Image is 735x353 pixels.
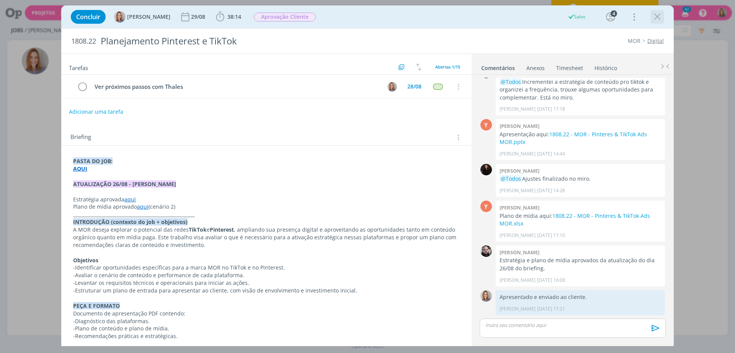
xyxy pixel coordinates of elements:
[76,14,100,20] span: Concluir
[556,61,583,72] a: Timesheet
[137,203,149,210] a: aqui
[71,10,106,24] button: Concluir
[387,82,397,92] img: A
[114,11,170,23] button: A[PERSON_NAME]
[611,10,617,17] div: 4
[73,165,87,172] a: AQUI
[500,106,536,113] p: [PERSON_NAME]
[500,150,536,157] p: [PERSON_NAME]
[73,211,195,218] strong: _____________________________________________________
[189,226,207,233] strong: TikTok
[500,212,661,228] p: Plano de mídia aqui:
[73,332,460,340] p: -Recomendações práticas e estratégicas.
[73,325,460,332] p: -Plano de conteúdo e plano de mídia.
[500,78,661,101] p: Incrementei a estratégia de conteúdo pro tiktok e organizei a frequência, trouxe algumas oportuni...
[73,317,460,325] p: -Diagnóstico das plataformas.
[71,37,96,46] span: 1808.22
[501,175,521,182] span: @Todos
[91,82,380,92] div: Ver próximos passos com Thales
[480,290,492,302] img: A
[191,14,207,20] div: 29/08
[254,13,316,21] span: Aprovação Cliente
[481,61,515,72] a: Comentários
[628,37,640,44] a: MOR
[73,279,460,287] p: -Levantar os requisitos técnicos e operacionais para iniciar as ações.
[500,277,536,284] p: [PERSON_NAME]
[124,196,136,203] a: aqui
[435,64,460,70] span: Abertas 1/15
[98,32,414,51] div: Planejamento Pinterest e TikTok
[73,257,98,264] strong: Objetivos
[501,78,521,85] span: @Todos
[604,11,617,23] button: 4
[114,11,126,23] img: A
[210,226,234,233] strong: Pinterest
[480,164,492,175] img: S
[73,287,460,294] p: -Estruturar um plano de entrada para apresentar ao cliente, com visão de envolvimento e investime...
[500,257,661,272] p: Estratégia e plano de mídia aprovados da atualização do dia 26/08 do briefing.
[69,105,124,119] button: Adicionar uma tarefa
[537,106,565,113] span: [DATE] 17:18
[61,5,674,346] div: dialog
[500,175,661,183] p: Ajustes finalizado no miro.
[500,131,661,146] p: Apresentação aqui:
[70,132,91,142] span: Briefing
[73,157,113,165] strong: PASTA DO JOB:
[416,64,421,70] img: arrow-down-up.svg
[407,84,421,89] div: 28/08
[500,212,650,227] a: 1808.22 - MOR - Pinteres & TikTok Ads MOR.xlsx
[594,61,617,72] a: Histórico
[73,264,460,271] p: -Identificar oportunidades específicas para a marca MOR no TikTok e no Pinterest.
[253,12,316,22] button: Aprovação Cliente
[227,13,241,20] span: 38:14
[69,62,88,72] span: Tarefas
[73,218,188,226] strong: INTRODUÇÃO (contexto do job + objetivos)
[500,204,539,211] b: [PERSON_NAME]
[647,37,664,44] a: Digital
[73,271,460,279] p: -Avaliar o cenário de conteúdo e performance de cada plataforma.
[537,232,565,239] span: [DATE] 17:10
[127,14,170,20] span: [PERSON_NAME]
[386,81,398,92] button: A
[537,306,565,312] span: [DATE] 17:21
[480,119,492,131] div: Y
[214,11,243,23] button: 38:14
[500,167,539,174] b: [PERSON_NAME]
[500,293,661,301] p: Apresentado e enviado ao cliente.
[73,310,460,317] p: Documento de apresentação PDF contendo:
[500,232,536,239] p: [PERSON_NAME]
[480,245,492,257] img: G
[500,306,536,312] p: [PERSON_NAME]
[73,196,460,203] p: Estratégia aprovada
[73,180,176,188] strong: ATUALIZAÇÃO 26/08 - [PERSON_NAME]
[500,187,536,194] p: [PERSON_NAME]
[73,302,120,309] strong: PEÇA E FORMATO
[500,249,539,256] b: [PERSON_NAME]
[537,187,565,194] span: [DATE] 14:28
[567,13,585,20] div: Salvo
[73,203,460,211] p: Plano de mídia aprovado (cenário 2)
[73,340,460,348] p: -Cenários de investimento (mínimo e ideal)
[500,131,647,145] a: 1808.22 - MOR - Pinteres & TikTok Ads MOR.pptx
[480,201,492,212] div: Y
[526,64,545,72] div: Anexos
[73,226,460,249] p: A MOR deseja explorar o potencial das redes e , ampliando sua presença digital e aproveitando as ...
[537,150,565,157] span: [DATE] 14:44
[500,123,539,129] b: [PERSON_NAME]
[537,277,565,284] span: [DATE] 16:08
